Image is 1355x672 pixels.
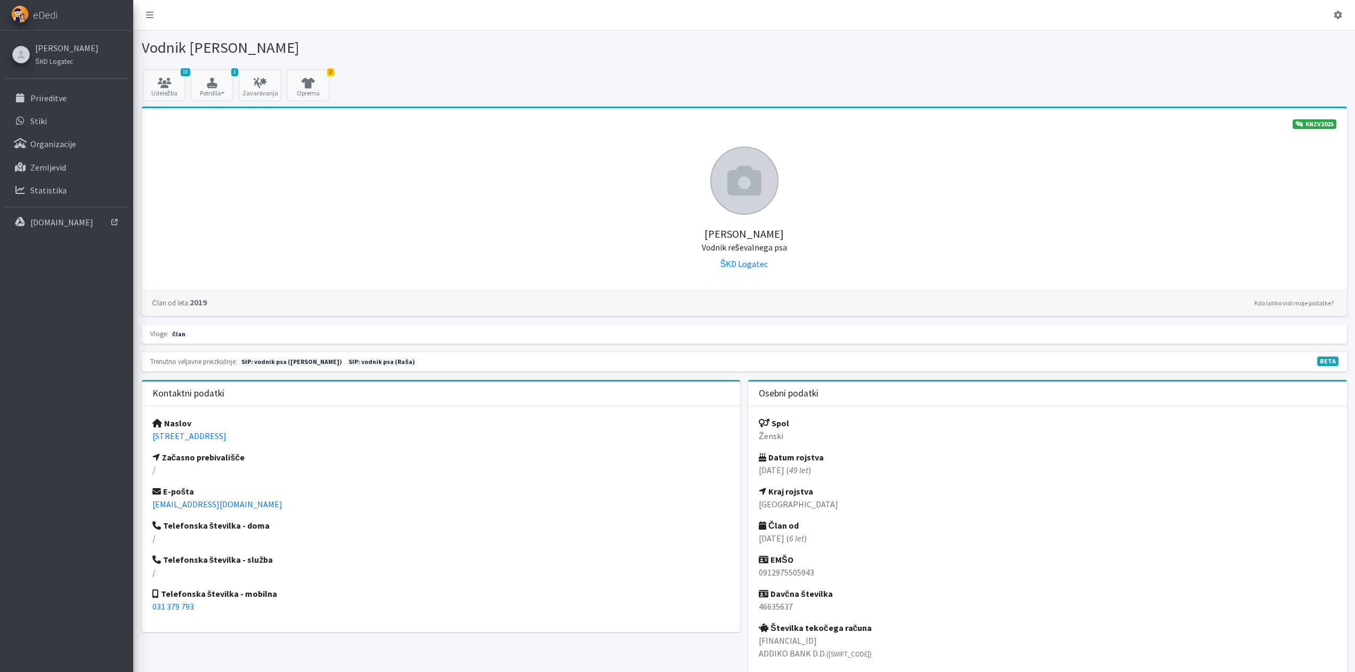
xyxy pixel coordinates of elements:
h3: Osebni podatki [759,388,818,399]
p: [DATE] ( ) [759,464,1336,476]
a: Kdo lahko vidi moje podatke? [1252,297,1336,310]
p: Organizacije [30,139,76,149]
a: ŠKD Logatec [35,54,99,67]
a: [DOMAIN_NAME] [4,212,129,233]
img: eDedi [11,5,29,23]
a: [EMAIL_ADDRESS][DOMAIN_NAME] [152,499,282,509]
p: / [152,532,730,545]
p: / [152,566,730,579]
p: [DATE] ( ) [759,532,1336,545]
span: 2 [327,68,334,76]
a: ŠKD Logatec [720,258,768,269]
p: [GEOGRAPHIC_DATA] [759,498,1336,511]
p: Prireditve [30,93,67,103]
strong: Telefonska številka - doma [152,520,270,531]
small: Vodnik reševalnega psa [702,242,787,253]
a: Prireditve [4,87,129,109]
a: Statistika [4,180,129,201]
em: 6 let [789,533,804,544]
strong: Spol [759,418,789,428]
strong: E-pošta [152,486,194,497]
p: 0912975505943 [759,566,1336,579]
small: Vloge: [150,329,168,338]
p: Stiki [30,116,47,126]
strong: Začasno prebivališče [152,452,245,463]
strong: 2019 [152,297,207,307]
p: 46635637 [759,600,1336,613]
strong: Telefonska številka - mobilna [152,588,278,599]
strong: Datum rojstva [759,452,824,463]
a: 2 Oprema [287,69,329,101]
a: 10 Udeležba [143,69,185,101]
a: [PERSON_NAME] [35,42,99,54]
p: [DOMAIN_NAME] [30,217,93,228]
strong: EMŠO [759,554,793,565]
strong: Številka tekočega računa [759,622,872,633]
a: KNZV2025 [1293,119,1336,129]
span: član [170,329,188,339]
p: [FINANCIAL_ID] ADDIKO BANK D.D. [759,634,1336,660]
span: eDedi [33,7,58,23]
span: Naslednja preizkušnja: pomlad 2026 [346,357,418,367]
p: / [152,464,730,476]
small: ŠKD Logatec [35,57,73,66]
small: Trenutno veljavne preizkušnje: [150,357,237,366]
a: 031 379 793 [152,601,194,612]
a: Zemljevid [4,157,129,178]
span: 1 [231,68,238,76]
strong: Kraj rojstva [759,486,813,497]
p: Statistika [30,185,67,196]
h5: [PERSON_NAME] [152,215,1336,253]
p: Zemljevid [30,162,66,173]
span: V fazi razvoja [1317,357,1338,366]
a: [STREET_ADDRESS] [152,431,226,441]
a: Zavarovanja [239,69,281,101]
span: 10 [181,68,190,76]
h3: Kontaktni podatki [152,388,224,399]
a: Stiki [4,110,129,132]
h1: Vodnik [PERSON_NAME] [142,38,741,57]
strong: Naslov [152,418,191,428]
em: 49 let [789,465,808,475]
small: ([SWIFT_CODE]) [826,650,872,658]
a: Organizacije [4,133,129,155]
p: Ženski [759,430,1336,442]
strong: Davčna številka [759,588,833,599]
span: Naslednja preizkušnja: jesen 2026 [239,357,345,367]
button: 1 Potrdila [191,69,233,101]
strong: Telefonska številka - služba [152,554,273,565]
strong: Član od [759,520,799,531]
small: Član od leta: [152,298,190,307]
